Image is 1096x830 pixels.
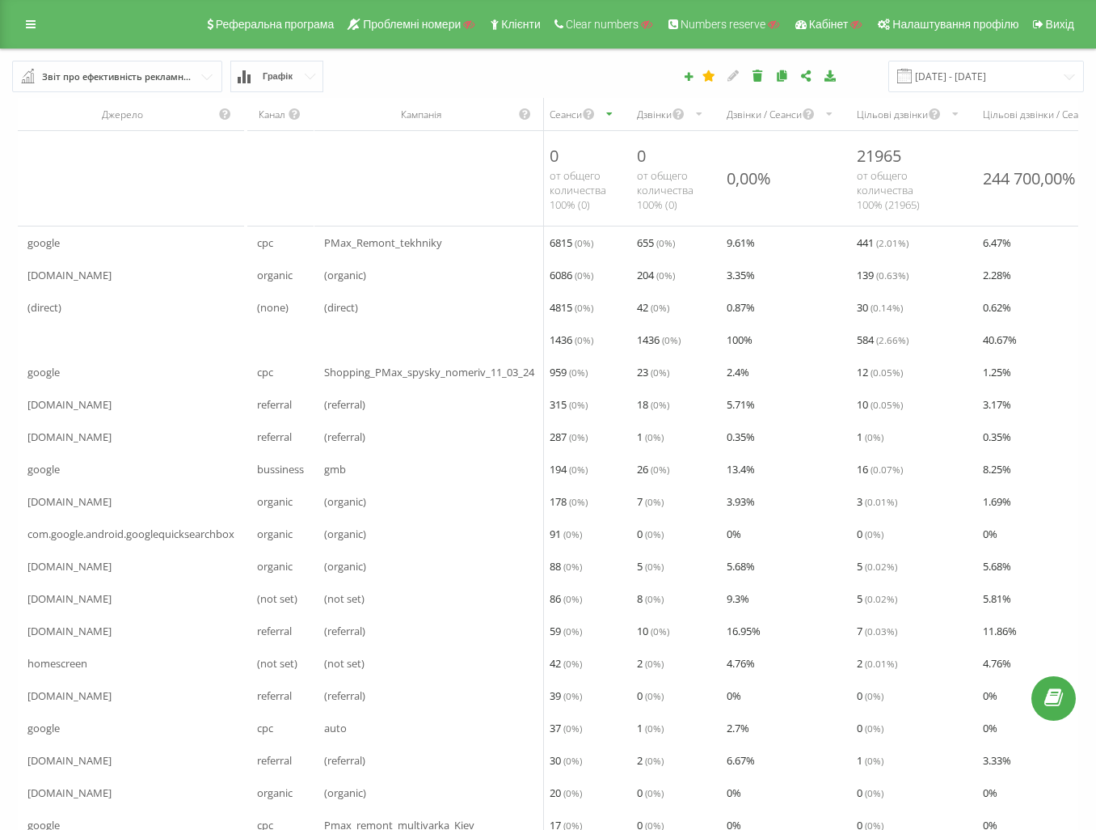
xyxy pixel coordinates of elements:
[727,621,761,641] span: 16.95 %
[727,557,755,576] span: 5.68 %
[563,625,582,637] span: ( 0 %)
[656,269,675,282] span: ( 0 %)
[637,751,664,770] span: 2
[809,18,849,31] span: Кабінет
[27,751,112,770] span: [DOMAIN_NAME]
[876,269,908,282] span: ( 0.63 %)
[27,108,218,121] div: Джерело
[257,718,273,738] span: cpc
[637,783,664,802] span: 0
[645,657,664,670] span: ( 0 %)
[727,686,741,705] span: 0 %
[892,18,1018,31] span: Налаштування профілю
[870,366,903,379] span: ( 0.05 %)
[645,786,664,799] span: ( 0 %)
[27,686,112,705] span: [DOMAIN_NAME]
[550,783,582,802] span: 20
[550,621,582,641] span: 59
[324,108,518,121] div: Кампанія
[1046,18,1074,31] span: Вихід
[865,625,897,637] span: ( 0.03 %)
[727,524,741,544] span: 0 %
[324,783,366,802] span: (organic)
[257,783,293,802] span: organic
[637,589,664,608] span: 8
[257,751,292,770] span: referral
[637,718,664,738] span: 1
[870,301,903,314] span: ( 0.14 %)
[865,786,883,799] span: ( 0 %)
[702,70,716,81] i: Цей звіт буде завантажено першим при відкритті Аналітики. Ви можете призначити будь-який інший ва...
[216,18,335,31] span: Реферальна програма
[727,427,755,447] span: 0.35 %
[550,427,588,447] span: 287
[727,108,802,121] div: Дзвінки / Сеанси
[324,492,366,511] span: (organic)
[324,427,365,447] span: (referral)
[550,395,588,414] span: 315
[799,70,813,81] i: Поділитися налаштуваннями звіту
[983,330,1017,349] span: 40.67 %
[569,495,588,508] span: ( 0 %)
[865,527,883,540] span: ( 0 %)
[569,430,588,443] span: ( 0 %)
[865,495,897,508] span: ( 0.01 %)
[563,592,582,605] span: ( 0 %)
[566,18,639,31] span: Clear numbers
[870,398,903,411] span: ( 0.05 %)
[637,362,669,382] span: 23
[727,233,755,252] span: 9.61 %
[257,233,273,252] span: cpc
[569,398,588,411] span: ( 0 %)
[983,233,1011,252] span: 6.47 %
[324,621,365,641] span: (referral)
[683,71,694,81] i: Створити звіт
[27,492,112,511] span: [DOMAIN_NAME]
[257,654,297,673] span: (not set)
[983,108,1094,121] div: Цільові дзвінки / Сеанси
[575,301,593,314] span: ( 0 %)
[324,362,534,382] span: Shopping_PMax_spysky_nomeriv_11_03_24
[27,718,60,738] span: google
[324,265,366,285] span: (organic)
[550,557,582,576] span: 88
[324,654,365,673] span: (not set)
[865,722,883,735] span: ( 0 %)
[263,71,293,82] span: Графік
[637,265,675,285] span: 204
[563,754,582,767] span: ( 0 %)
[857,492,897,511] span: 3
[983,783,997,802] span: 0 %
[983,718,997,738] span: 0 %
[857,654,897,673] span: 2
[257,589,297,608] span: (not set)
[27,783,112,802] span: [DOMAIN_NAME]
[645,754,664,767] span: ( 0 %)
[324,686,365,705] span: (referral)
[645,560,664,573] span: ( 0 %)
[876,333,908,346] span: ( 2.66 %)
[727,330,752,349] span: 100 %
[870,463,903,476] span: ( 0.07 %)
[865,560,897,573] span: ( 0.02 %)
[637,654,664,673] span: 2
[727,395,755,414] span: 5.71 %
[645,495,664,508] span: ( 0 %)
[857,557,897,576] span: 5
[645,689,664,702] span: ( 0 %)
[865,430,883,443] span: ( 0 %)
[983,459,1011,479] span: 8.25 %
[27,557,112,576] span: [DOMAIN_NAME]
[645,527,664,540] span: ( 0 %)
[637,427,664,447] span: 1
[363,18,461,31] span: Проблемні номери
[637,492,664,511] span: 7
[27,459,60,479] span: google
[550,459,588,479] span: 194
[865,689,883,702] span: ( 0 %)
[257,298,289,317] span: (none)
[775,70,789,81] i: Копіювати звіт
[637,686,664,705] span: 0
[637,168,693,212] span: от общего количества 100% ( 0 )
[983,167,1076,189] div: 244 700,00%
